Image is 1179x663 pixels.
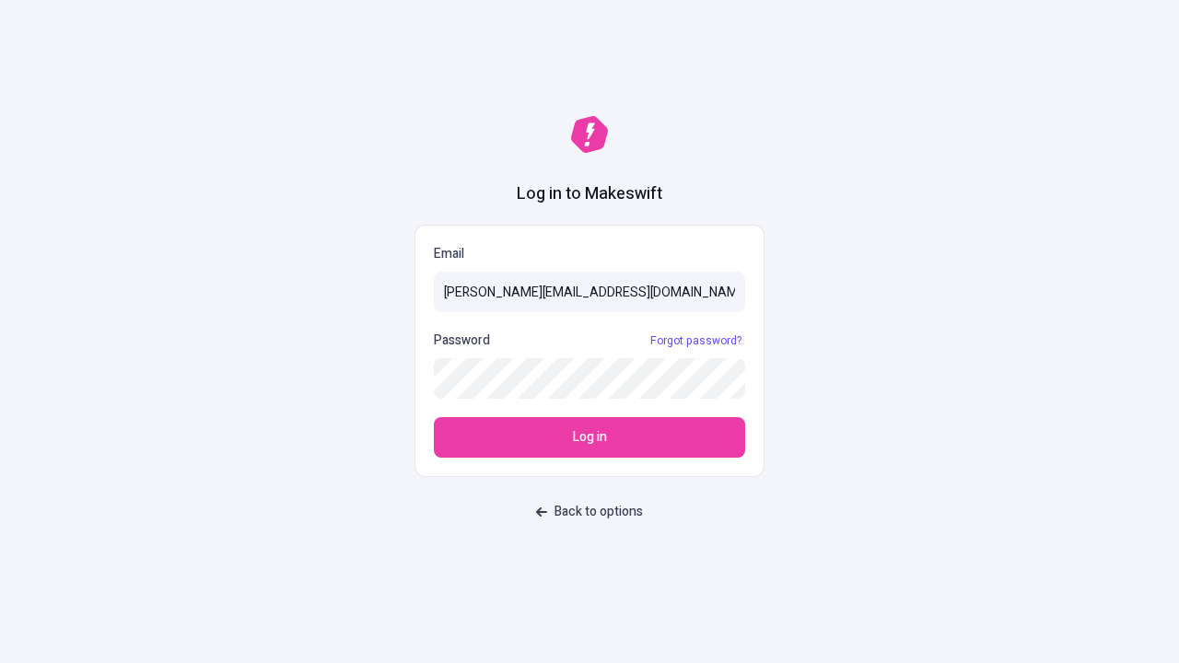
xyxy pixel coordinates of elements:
[647,333,745,348] a: Forgot password?
[434,331,490,351] p: Password
[525,495,654,529] button: Back to options
[434,244,745,264] p: Email
[554,502,643,522] span: Back to options
[434,417,745,458] button: Log in
[434,272,745,312] input: Email
[573,427,607,448] span: Log in
[517,182,662,206] h1: Log in to Makeswift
